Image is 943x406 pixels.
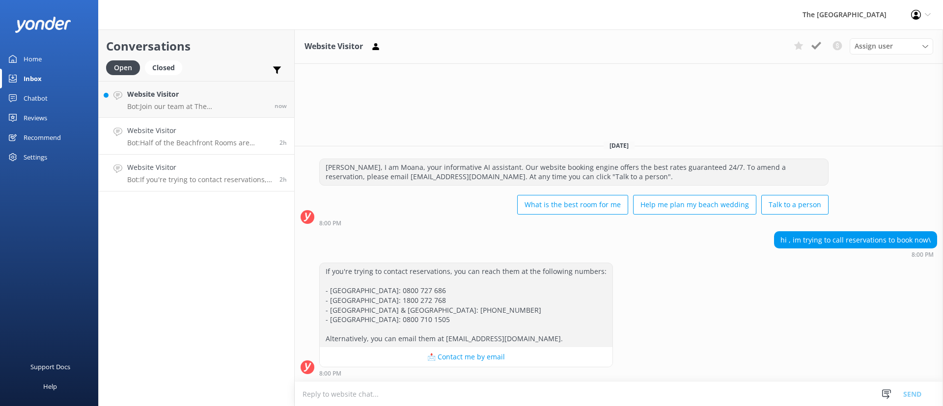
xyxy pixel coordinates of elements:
div: Sep 28 2025 08:00pm (UTC -10:00) Pacific/Honolulu [774,251,937,258]
a: Closed [145,62,187,73]
div: Sep 28 2025 08:00pm (UTC -10:00) Pacific/Honolulu [319,370,613,377]
span: Sep 28 2025 08:00pm (UTC -10:00) Pacific/Honolulu [279,175,287,184]
div: Closed [145,60,182,75]
span: Sep 28 2025 10:46pm (UTC -10:00) Pacific/Honolulu [275,102,287,110]
div: If you're trying to contact reservations, you can reach them at the following numbers: - [GEOGRAP... [320,263,612,347]
div: Assign User [850,38,933,54]
p: Bot: Join our team at The [GEOGRAPHIC_DATA] and our sister resorts. To apply, please email your d... [127,102,267,111]
h4: Website Visitor [127,89,267,100]
h2: Conversations [106,37,287,55]
div: Settings [24,147,47,167]
div: Reviews [24,108,47,128]
h4: Website Visitor [127,125,272,136]
div: Recommend [24,128,61,147]
div: Support Docs [30,357,70,377]
a: Open [106,62,145,73]
span: Assign user [855,41,893,52]
p: Bot: Half of the Beachfront Rooms are located at beach level, providing direct beach access, whil... [127,138,272,147]
h3: Website Visitor [305,40,363,53]
a: Website VisitorBot:Half of the Beachfront Rooms are located at beach level, providing direct beac... [99,118,294,155]
button: Talk to a person [761,195,829,215]
h4: Website Visitor [127,162,272,173]
span: [DATE] [604,141,635,150]
button: Help me plan my beach wedding [633,195,756,215]
p: Bot: If you're trying to contact reservations, you can reach them at the following numbers: - [GE... [127,175,272,184]
span: Sep 28 2025 08:27pm (UTC -10:00) Pacific/Honolulu [279,138,287,147]
img: yonder-white-logo.png [15,17,71,33]
a: Website VisitorBot:If you're trying to contact reservations, you can reach them at the following ... [99,155,294,191]
div: hi , im trying to call reservations to book now\ [775,232,937,248]
div: Inbox [24,69,42,88]
div: [PERSON_NAME], I am Moana, your informative AI assistant. Our website booking engine offers the b... [320,159,828,185]
button: 📩 Contact me by email [320,347,612,367]
strong: 8:00 PM [319,220,341,226]
div: Help [43,377,57,396]
strong: 8:00 PM [319,371,341,377]
div: Open [106,60,140,75]
div: Home [24,49,42,69]
button: What is the best room for me [517,195,628,215]
div: Chatbot [24,88,48,108]
strong: 8:00 PM [912,252,934,258]
div: Sep 28 2025 08:00pm (UTC -10:00) Pacific/Honolulu [319,219,829,226]
a: Website VisitorBot:Join our team at The [GEOGRAPHIC_DATA] and our sister resorts. To apply, pleas... [99,81,294,118]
